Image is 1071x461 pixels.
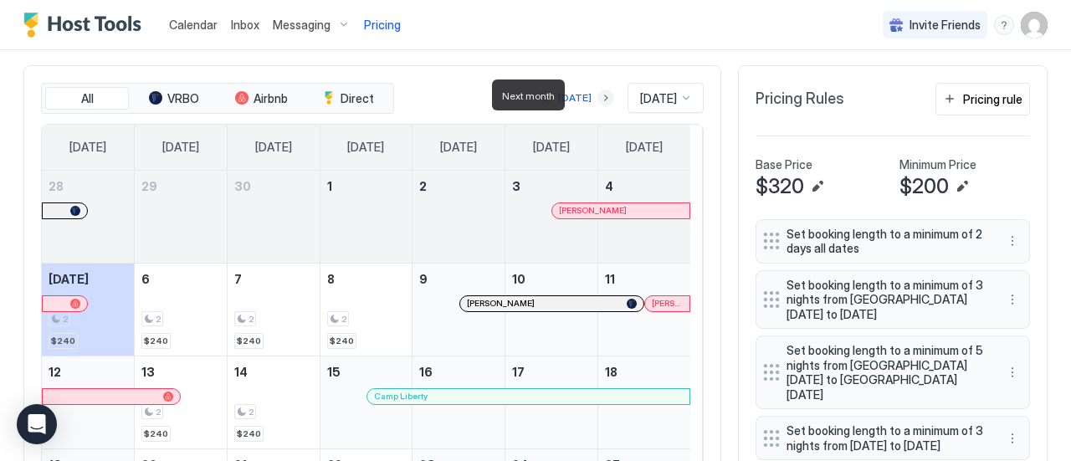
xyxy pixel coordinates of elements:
span: 4 [605,179,613,193]
span: 16 [419,365,433,379]
span: $320 [756,174,804,199]
span: 2 [249,407,254,417]
div: menu [994,15,1014,35]
span: [DATE] [49,272,89,286]
div: menu [1002,428,1022,448]
span: 8 [327,272,335,286]
div: Open Intercom Messenger [17,404,57,444]
a: Sunday [53,125,123,170]
span: 6 [141,272,150,286]
span: Airbnb [254,91,288,106]
button: Direct [306,87,390,110]
a: October 16, 2025 [413,356,505,387]
a: Host Tools Logo [23,13,149,38]
a: Wednesday [331,125,401,170]
div: [PERSON_NAME] [559,205,683,216]
a: September 29, 2025 [135,171,227,202]
a: October 17, 2025 [505,356,597,387]
button: More options [1002,289,1022,310]
span: [DATE] [347,140,384,155]
span: Set booking length to a minimum of 3 nights from [GEOGRAPHIC_DATA][DATE] to [DATE] [787,278,986,322]
a: Calendar [169,16,218,33]
span: 10 [512,272,525,286]
a: Monday [146,125,216,170]
span: [DATE] [626,140,663,155]
a: Saturday [609,125,679,170]
span: [DATE] [440,140,477,155]
div: Set booking length to a minimum of 5 nights from [GEOGRAPHIC_DATA][DATE] to [GEOGRAPHIC_DATA][DAT... [756,336,1030,409]
td: October 16, 2025 [413,356,505,448]
a: Friday [516,125,587,170]
td: October 3, 2025 [505,171,598,264]
div: [PERSON_NAME] [467,298,637,309]
span: 2 [341,314,346,325]
td: October 2, 2025 [413,171,505,264]
a: October 6, 2025 [135,264,227,295]
button: More options [1002,428,1022,448]
span: Set booking length to a minimum of 2 days all dates [787,227,986,256]
span: $240 [144,428,168,439]
button: More options [1002,362,1022,382]
div: User profile [1021,12,1048,38]
td: October 8, 2025 [320,263,413,356]
span: Direct [341,91,374,106]
span: [PERSON_NAME] [652,298,683,309]
a: October 1, 2025 [320,171,413,202]
td: October 6, 2025 [135,263,228,356]
span: [DATE] [162,140,199,155]
a: September 28, 2025 [42,171,134,202]
td: September 30, 2025 [227,171,320,264]
span: Calendar [169,18,218,32]
a: October 18, 2025 [598,356,690,387]
a: October 11, 2025 [598,264,690,295]
span: [DATE] [69,140,106,155]
span: 13 [141,365,155,379]
span: [PERSON_NAME] [467,298,535,309]
div: Set booking length to a minimum of 2 days all dates menu [756,219,1030,264]
span: 2 [419,179,427,193]
span: 18 [605,365,617,379]
a: October 9, 2025 [413,264,505,295]
span: Set booking length to a minimum of 3 nights from [DATE] to [DATE] [787,423,986,453]
a: October 5, 2025 [42,264,134,295]
span: Minimum Price [899,157,976,172]
span: 30 [234,179,251,193]
span: [PERSON_NAME] [559,205,627,216]
span: 1 [327,179,332,193]
td: October 9, 2025 [413,263,505,356]
a: September 30, 2025 [228,171,320,202]
span: 2 [156,407,161,417]
span: All [81,91,94,106]
button: [DATE] [556,88,594,108]
span: 14 [234,365,248,379]
td: October 13, 2025 [135,356,228,448]
span: [DATE] [255,140,292,155]
span: 2 [63,314,68,325]
span: 28 [49,179,64,193]
span: Invite Friends [910,18,981,33]
td: October 12, 2025 [42,356,135,448]
div: Set booking length to a minimum of 3 nights from [GEOGRAPHIC_DATA][DATE] to [DATE] menu [756,270,1030,330]
span: Inbox [231,18,259,32]
span: Pricing [364,18,401,33]
td: October 5, 2025 [42,263,135,356]
td: October 17, 2025 [505,356,598,448]
span: $240 [144,336,168,346]
button: Edit [807,177,828,197]
div: menu [1002,362,1022,382]
a: October 14, 2025 [228,356,320,387]
span: 29 [141,179,157,193]
span: VRBO [167,91,199,106]
td: October 15, 2025 [320,356,413,448]
span: $240 [330,336,354,346]
td: September 28, 2025 [42,171,135,264]
a: October 10, 2025 [505,264,597,295]
td: October 11, 2025 [597,263,690,356]
span: $240 [237,428,261,439]
td: September 29, 2025 [135,171,228,264]
span: 11 [605,272,615,286]
div: Camp Liberty [374,391,683,402]
button: More options [1002,231,1022,251]
a: October 2, 2025 [413,171,505,202]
